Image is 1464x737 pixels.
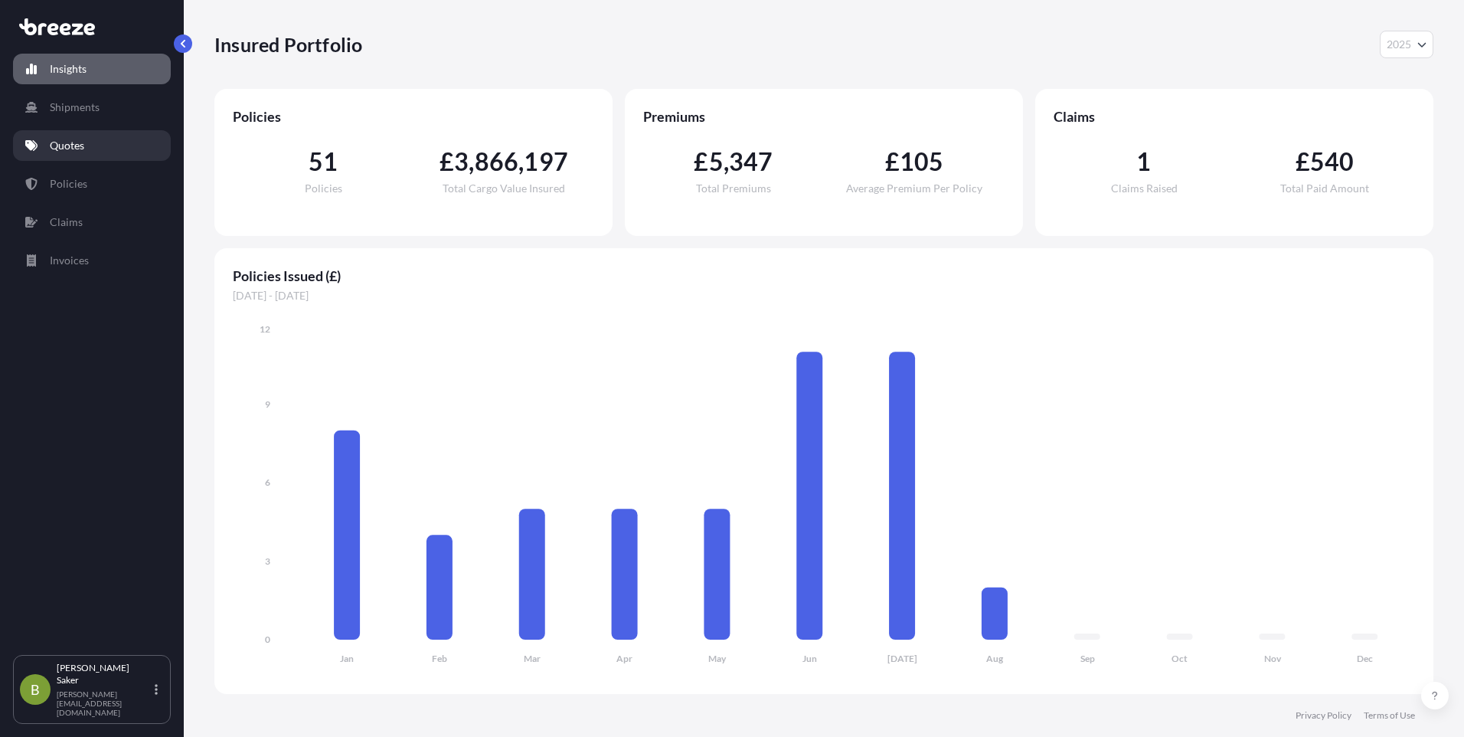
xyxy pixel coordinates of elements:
[1080,653,1095,664] tspan: Sep
[50,215,83,230] p: Claims
[305,183,342,194] span: Policies
[50,253,89,268] p: Invoices
[265,477,270,488] tspan: 6
[729,149,773,174] span: 347
[443,183,565,194] span: Total Cargo Value Insured
[260,323,270,335] tspan: 12
[724,149,729,174] span: ,
[518,149,524,174] span: ,
[31,682,40,697] span: B
[1364,709,1415,722] a: Terms of Use
[57,690,152,717] p: [PERSON_NAME][EMAIL_ADDRESS][DOMAIN_NAME]
[885,149,900,174] span: £
[694,149,708,174] span: £
[1310,149,1355,174] span: 540
[265,398,270,410] tspan: 9
[524,653,541,664] tspan: Mar
[708,653,727,664] tspan: May
[846,183,982,194] span: Average Premium Per Policy
[1387,37,1411,52] span: 2025
[214,32,362,57] p: Insured Portfolio
[13,54,171,84] a: Insights
[1280,183,1369,194] span: Total Paid Amount
[265,634,270,645] tspan: 0
[709,149,724,174] span: 5
[57,662,152,686] p: [PERSON_NAME] Saker
[13,169,171,199] a: Policies
[340,653,354,664] tspan: Jan
[900,149,944,174] span: 105
[233,107,594,126] span: Policies
[643,107,1005,126] span: Premiums
[1054,107,1415,126] span: Claims
[440,149,454,174] span: £
[1357,653,1373,664] tspan: Dec
[13,130,171,161] a: Quotes
[475,149,519,174] span: 866
[50,61,87,77] p: Insights
[1136,149,1151,174] span: 1
[233,288,1415,303] span: [DATE] - [DATE]
[469,149,474,174] span: ,
[802,653,817,664] tspan: Jun
[50,138,84,153] p: Quotes
[454,149,469,174] span: 3
[696,183,771,194] span: Total Premiums
[13,207,171,237] a: Claims
[1380,31,1433,58] button: Year Selector
[265,555,270,567] tspan: 3
[616,653,632,664] tspan: Apr
[1264,653,1282,664] tspan: Nov
[50,100,100,115] p: Shipments
[233,267,1415,285] span: Policies Issued (£)
[1172,653,1188,664] tspan: Oct
[887,653,917,664] tspan: [DATE]
[309,149,338,174] span: 51
[524,149,568,174] span: 197
[13,92,171,123] a: Shipments
[1296,149,1310,174] span: £
[13,245,171,276] a: Invoices
[1111,183,1178,194] span: Claims Raised
[986,653,1004,664] tspan: Aug
[50,176,87,192] p: Policies
[432,653,447,664] tspan: Feb
[1296,709,1351,722] a: Privacy Policy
